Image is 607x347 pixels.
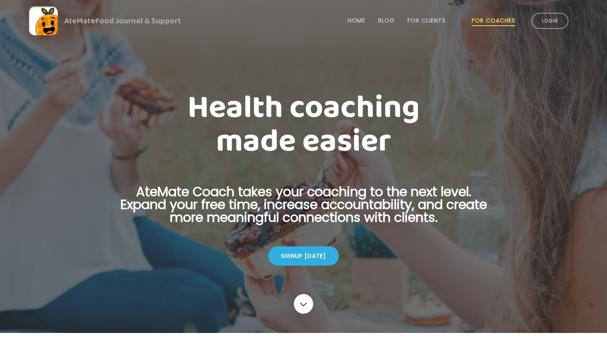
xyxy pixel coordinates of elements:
a: For Coaches [472,17,515,24]
a: AteMateFood Journal & Support [29,6,578,35]
a: Home [348,17,365,24]
a: Login [532,13,568,29]
h1: Health coaching made easier [108,91,499,158]
span: Food Journal & Support [95,14,181,27]
a: For Clients [407,17,446,24]
div: AteMate [58,14,181,27]
div: Signup [DATE] [268,246,339,266]
a: Blog [378,17,395,24]
p: AteMate Coach takes your coaching to the next level. Expand your free time, increase accountabili... [108,185,499,233]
